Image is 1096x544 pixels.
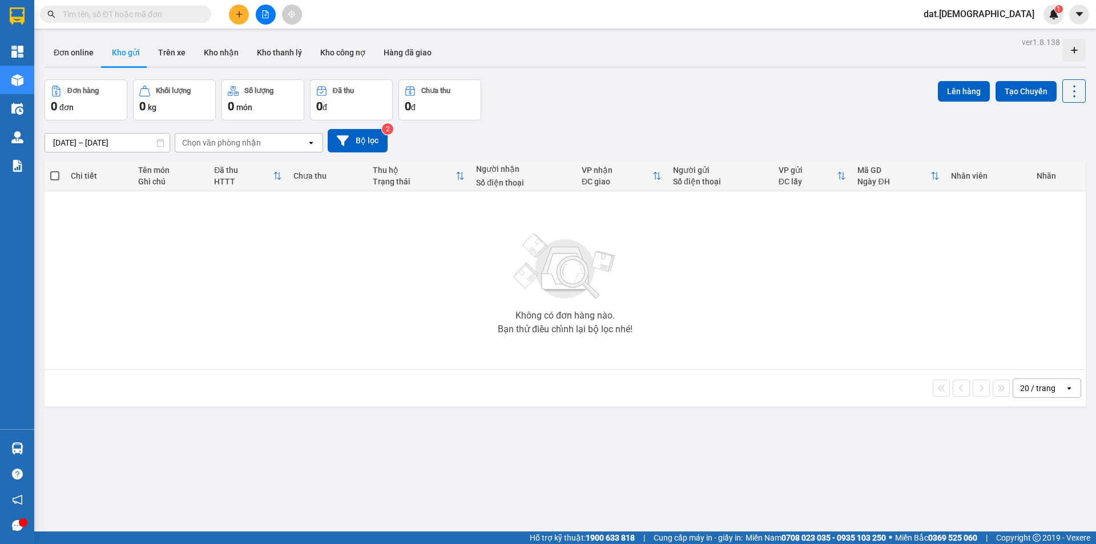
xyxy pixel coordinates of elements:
[139,99,146,113] span: 0
[1049,9,1059,19] img: icon-new-feature
[11,74,23,86] img: warehouse-icon
[103,39,149,66] button: Kho gửi
[530,531,635,544] span: Hỗ trợ kỹ thuật:
[288,10,296,18] span: aim
[582,166,652,175] div: VP nhận
[221,79,304,120] button: Số lượng0món
[328,129,388,152] button: Bộ lọc
[236,103,252,112] span: món
[214,166,273,175] div: Đã thu
[382,123,393,135] sup: 2
[582,177,652,186] div: ĐC giao
[773,161,852,191] th: Toggle SortBy
[673,166,767,175] div: Người gửi
[244,87,273,95] div: Số lượng
[156,87,191,95] div: Khối lượng
[323,103,327,112] span: đ
[928,533,977,542] strong: 0369 525 060
[11,160,23,172] img: solution-icon
[229,5,249,25] button: plus
[476,164,570,174] div: Người nhận
[138,166,203,175] div: Tên món
[373,166,456,175] div: Thu hộ
[1020,382,1055,394] div: 20 / trang
[51,99,57,113] span: 0
[228,99,234,113] span: 0
[498,325,632,334] div: Bạn thử điều chỉnh lại bộ lọc nhé!
[1069,5,1089,25] button: caret-down
[316,99,323,113] span: 0
[208,161,288,191] th: Toggle SortBy
[405,99,411,113] span: 0
[673,177,767,186] div: Số điện thoại
[311,39,374,66] button: Kho công nợ
[235,10,243,18] span: plus
[476,178,570,187] div: Số điện thoại
[248,39,311,66] button: Kho thanh lý
[1063,39,1086,62] div: Tạo kho hàng mới
[63,8,198,21] input: Tìm tên, số ĐT hoặc mã đơn
[852,161,945,191] th: Toggle SortBy
[256,5,276,25] button: file-add
[1022,36,1060,49] div: ver 1.8.138
[895,531,977,544] span: Miền Bắc
[45,39,103,66] button: Đơn online
[1033,534,1041,542] span: copyright
[10,7,25,25] img: logo-vxr
[781,533,886,542] strong: 0708 023 035 - 0935 103 250
[47,10,55,18] span: search
[986,531,988,544] span: |
[138,177,203,186] div: Ghi chú
[1055,5,1063,13] sup: 1
[149,39,195,66] button: Trên xe
[746,531,886,544] span: Miền Nam
[779,177,837,186] div: ĐC lấy
[654,531,743,544] span: Cung cấp máy in - giấy in:
[148,103,156,112] span: kg
[12,494,23,505] span: notification
[373,177,456,186] div: Trạng thái
[1065,384,1074,393] svg: open
[914,7,1043,21] span: dat.[DEMOGRAPHIC_DATA]
[11,131,23,143] img: warehouse-icon
[307,138,316,147] svg: open
[951,171,1025,180] div: Nhân viên
[45,79,127,120] button: Đơn hàng0đơn
[261,10,269,18] span: file-add
[11,442,23,454] img: warehouse-icon
[214,177,273,186] div: HTTT
[1037,171,1080,180] div: Nhãn
[12,520,23,531] span: message
[293,171,361,180] div: Chưa thu
[71,171,126,180] div: Chi tiết
[857,166,930,175] div: Mã GD
[282,5,302,25] button: aim
[133,79,216,120] button: Khối lượng0kg
[333,87,354,95] div: Đã thu
[1057,5,1061,13] span: 1
[67,87,99,95] div: Đơn hàng
[398,79,481,120] button: Chưa thu0đ
[421,87,450,95] div: Chưa thu
[11,103,23,115] img: warehouse-icon
[367,161,470,191] th: Toggle SortBy
[1074,9,1085,19] span: caret-down
[59,103,74,112] span: đơn
[508,227,622,307] img: svg+xml;base64,PHN2ZyBjbGFzcz0ibGlzdC1wbHVnX19zdmciIHhtbG5zPSJodHRwOi8vd3d3LnczLm9yZy8yMDAwL3N2Zy...
[586,533,635,542] strong: 1900 633 818
[779,166,837,175] div: VP gửi
[411,103,416,112] span: đ
[515,311,615,320] div: Không có đơn hàng nào.
[195,39,248,66] button: Kho nhận
[857,177,930,186] div: Ngày ĐH
[374,39,441,66] button: Hàng đã giao
[576,161,667,191] th: Toggle SortBy
[938,81,990,102] button: Lên hàng
[12,469,23,479] span: question-circle
[45,134,170,152] input: Select a date range.
[310,79,393,120] button: Đã thu0đ
[11,46,23,58] img: dashboard-icon
[996,81,1057,102] button: Tạo Chuyến
[182,137,261,148] div: Chọn văn phòng nhận
[643,531,645,544] span: |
